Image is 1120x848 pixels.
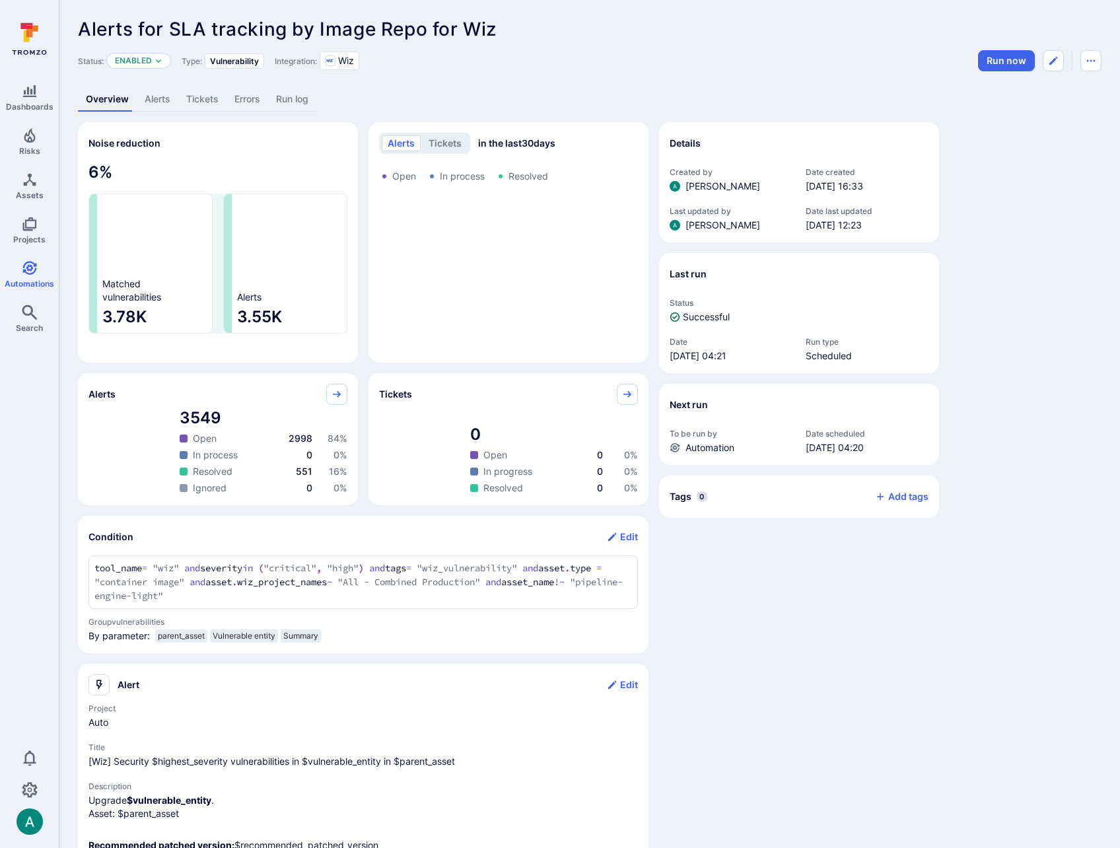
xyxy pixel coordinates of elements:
section: Last run widget [659,253,939,373]
span: Alerts [88,388,116,401]
span: total [180,407,347,429]
span: Projects [13,234,46,244]
section: Details widget [659,122,939,242]
button: Add tags [864,486,928,507]
span: 0 [597,449,603,460]
b: $vulnerable_entity [127,795,211,806]
a: Alerts [137,87,178,112]
textarea: Add condition [94,561,632,603]
span: Vulnerable entity [213,631,275,641]
div: Alerts pie widget [78,373,358,505]
span: [DATE] 12:23 [806,219,928,232]
div: Collapse tags [659,476,939,518]
span: Project [88,703,638,713]
div: Alerts/Tickets trend [368,122,648,363]
button: Expand dropdown [155,57,162,65]
div: Vulnerability [205,53,264,69]
a: Errors [227,87,268,112]
button: Enabled [115,55,152,66]
span: Noise reduction [88,137,160,149]
span: Risks [19,146,40,156]
a: Overview [78,87,137,112]
h2: Details [670,137,701,150]
span: Assets [16,190,44,200]
span: Resolved [193,465,232,478]
span: parent_asset [158,631,205,641]
span: total [470,424,638,445]
span: Open [193,432,217,445]
span: 0 % [333,482,347,493]
span: Scheduled [806,349,928,363]
span: Open [483,448,507,462]
span: Created by [670,167,792,177]
span: Type: [182,56,202,66]
span: [PERSON_NAME] [685,219,760,232]
span: alert project [88,716,638,729]
span: 2998 [289,433,312,444]
span: Resolved [508,170,548,183]
span: alert title [88,755,638,768]
span: Resolved [483,481,523,495]
span: Matched vulnerabilities [102,277,161,304]
button: Edit [607,674,638,695]
span: in the last 30 days [478,137,555,150]
span: Wiz [338,54,354,67]
span: 0 % [624,482,638,493]
button: Run automation [978,50,1035,71]
span: Date scheduled [806,429,928,439]
h2: Last run [670,267,707,281]
img: ACg8ocLSa5mPYBaXNx3eFu_EmspyJX0laNWN7cXOFirfQ7srZveEpg=s96-c [17,808,43,835]
span: Status: [78,56,104,66]
img: ACg8ocLSa5mPYBaXNx3eFu_EmspyJX0laNWN7cXOFirfQ7srZveEpg=s96-c [670,220,680,230]
div: Automation tabs [78,87,1102,112]
span: Successful [683,310,730,324]
span: 551 [296,466,312,477]
div: Arjan Dehar [670,220,680,230]
span: 0 [597,482,603,493]
span: Dashboards [6,102,53,112]
span: [DATE] 04:21 [670,349,792,363]
span: 0 [306,449,312,460]
span: 16 % [329,466,347,477]
div: Tickets pie widget [368,373,648,505]
button: Automation menu [1080,50,1102,71]
span: 0 [306,482,312,493]
a: Tickets [178,87,227,112]
span: Description [88,781,638,791]
span: Last updated by [670,206,792,216]
span: Status [670,298,928,308]
span: Summary [283,631,318,641]
span: Automations [5,279,54,289]
span: 0 % [624,466,638,477]
span: Date [670,337,792,347]
span: 3.55K [237,306,341,328]
span: [PERSON_NAME] [685,180,760,193]
div: Arjan Dehar [670,181,680,192]
span: To be run by [670,429,792,439]
span: Open [392,170,416,183]
h2: Alert [118,678,139,691]
span: 0 [597,466,603,477]
h2: Tags [670,490,691,503]
a: Run log [268,87,316,112]
span: Date created [806,167,928,177]
span: In process [193,448,238,462]
span: Automation [685,441,734,454]
span: Group vulnerabilities [88,617,638,627]
section: Condition widget [78,516,648,653]
span: Title [88,742,638,752]
span: [DATE] 16:33 [806,180,928,193]
p: Upgrade . Asset: $parent_asset [88,794,638,820]
img: ACg8ocLSa5mPYBaXNx3eFu_EmspyJX0laNWN7cXOFirfQ7srZveEpg=s96-c [670,181,680,192]
span: By parameter: [88,629,150,648]
span: Tickets [379,388,412,401]
span: Run type [806,337,928,347]
h2: Condition [88,530,133,544]
span: Date last updated [806,206,928,216]
span: [DATE] 04:20 [806,441,928,454]
span: Ignored [193,481,227,495]
span: Integration: [275,56,317,66]
button: tickets [423,135,468,151]
button: Edit automation [1043,50,1064,71]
